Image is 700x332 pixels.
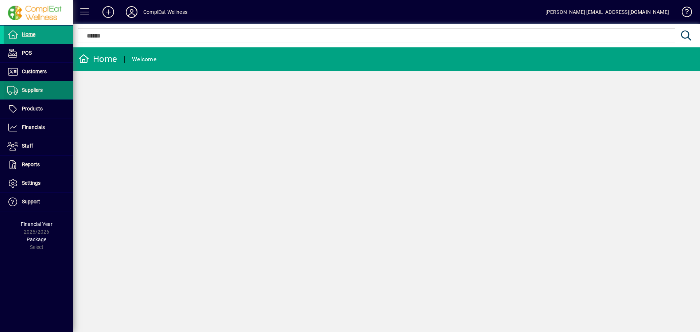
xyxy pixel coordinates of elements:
a: Financials [4,118,73,137]
a: Reports [4,156,73,174]
span: Financial Year [21,221,52,227]
span: Products [22,106,43,112]
button: Profile [120,5,143,19]
a: Staff [4,137,73,155]
a: Customers [4,63,73,81]
div: Home [78,53,117,65]
a: Suppliers [4,81,73,99]
a: Support [4,193,73,211]
div: [PERSON_NAME] [EMAIL_ADDRESS][DOMAIN_NAME] [545,6,669,18]
span: Suppliers [22,87,43,93]
span: Reports [22,161,40,167]
span: POS [22,50,32,56]
span: Staff [22,143,33,149]
span: Settings [22,180,40,186]
div: ComplEat Wellness [143,6,187,18]
div: Welcome [132,54,156,65]
span: Support [22,199,40,204]
span: Financials [22,124,45,130]
span: Customers [22,69,47,74]
button: Add [97,5,120,19]
span: Home [22,31,35,37]
span: Package [27,237,46,242]
a: Knowledge Base [676,1,691,25]
a: Settings [4,174,73,192]
a: POS [4,44,73,62]
a: Products [4,100,73,118]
